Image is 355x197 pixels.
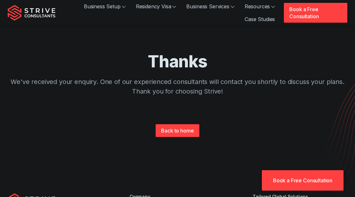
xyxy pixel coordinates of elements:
img: Strive Consultants [8,5,55,21]
p: We've received your enquiry. One of our experienced consultants will contact you shortly to discu... [8,77,347,96]
a: Book a Free Consultation [262,170,344,191]
h1: Thanks [8,51,347,72]
a: Back to home [156,124,199,137]
a: Book a Free Consultation [284,3,347,23]
a: Case Studies [240,13,280,26]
